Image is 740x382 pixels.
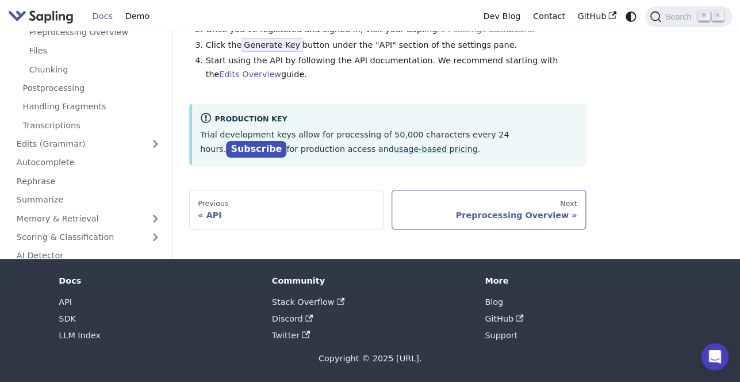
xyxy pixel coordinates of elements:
div: More [485,276,681,286]
a: API [59,297,72,307]
img: Sapling.ai [8,8,74,25]
button: Switch between dark and light mode (currently system mode) [623,8,639,25]
a: Contact [527,7,572,25]
iframe: Intercom live chat [701,343,729,370]
a: Handling Fragments [17,98,167,115]
div: Production Key [200,112,577,126]
nav: Docs pages [189,190,586,229]
a: Edits (Grammar) [10,136,167,152]
div: Copyright © 2025 [URL]. [59,352,681,366]
a: Memory & Retrieval [10,210,167,227]
a: PreviousAPI [189,190,384,229]
a: GitHub [571,7,622,25]
a: Docs [86,7,119,25]
span: Search [661,12,698,21]
div: API [198,210,374,220]
a: usage-based pricing [394,144,478,154]
a: SDK [59,314,76,323]
div: Preprocessing Overview [400,210,577,220]
kbd: K [712,11,723,21]
a: Stack Overflow [272,297,344,307]
li: Start using the API by following the API documentation. We recommend starting with the guide. [206,54,586,82]
a: Rephrase [10,173,167,189]
a: Scoring & Classification [10,229,167,246]
a: Sapling.ai [8,8,78,25]
a: Chunking [23,61,167,78]
a: Blog [485,297,503,307]
button: Search (Command+K) [645,6,731,27]
a: Summarize [10,192,167,208]
li: Click the button under the "API" section of the settings pane. [206,39,586,52]
div: Community [272,276,469,286]
a: Transcriptions [17,117,167,133]
a: Twitter [272,331,310,340]
a: Support [485,331,517,340]
a: API settings dashboard [437,25,532,34]
a: Preprocessing Overview [23,24,167,40]
a: Discord [272,314,313,323]
a: GitHub [485,314,524,323]
a: NextPreprocessing Overview [392,190,586,229]
a: AI Detector [10,247,167,264]
div: Previous [198,199,374,208]
a: Subscribe [226,141,286,158]
a: Edits Overview [219,70,281,79]
kbd: ⌘ [698,11,710,21]
a: Files [23,43,167,59]
a: Dev Blog [477,7,526,25]
a: Demo [119,7,156,25]
div: Next [400,199,577,208]
a: Autocomplete [10,154,167,171]
a: Postprocessing [17,80,167,97]
a: LLM Index [59,331,101,340]
p: Trial development keys allow for processing of 50,000 characters every 24 hours. for production a... [200,128,577,157]
div: Docs [59,276,255,286]
span: Generate Key [241,38,302,52]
